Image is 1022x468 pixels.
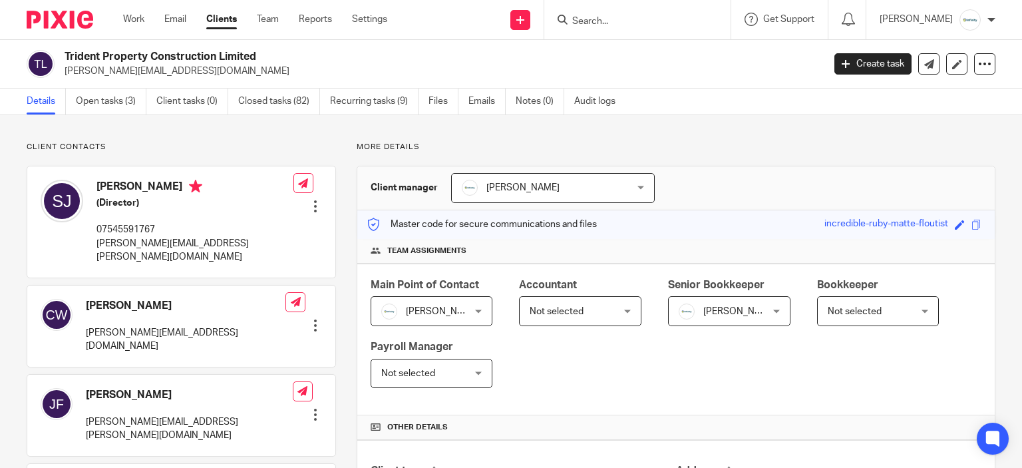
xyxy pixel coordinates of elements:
[96,180,293,196] h4: [PERSON_NAME]
[371,280,479,290] span: Main Point of Contact
[123,13,144,26] a: Work
[828,307,882,316] span: Not selected
[530,307,584,316] span: Not selected
[357,142,995,152] p: More details
[27,11,93,29] img: Pixie
[679,304,695,320] img: Infinity%20Logo%20with%20Whitespace%20.png
[516,89,564,115] a: Notes (0)
[189,180,202,193] i: Primary
[468,89,506,115] a: Emails
[428,89,458,115] a: Files
[519,280,577,290] span: Accountant
[41,388,73,420] img: svg%3E
[371,181,438,194] h3: Client manager
[86,388,293,402] h4: [PERSON_NAME]
[387,422,448,433] span: Other details
[817,280,878,290] span: Bookkeeper
[27,142,336,152] p: Client contacts
[86,415,293,443] p: [PERSON_NAME][EMAIL_ADDRESS][PERSON_NAME][DOMAIN_NAME]
[352,13,387,26] a: Settings
[156,89,228,115] a: Client tasks (0)
[371,342,453,352] span: Payroll Manager
[330,89,419,115] a: Recurring tasks (9)
[703,307,776,316] span: [PERSON_NAME]
[668,280,765,290] span: Senior Bookkeeper
[381,369,435,378] span: Not selected
[27,89,66,115] a: Details
[65,65,814,78] p: [PERSON_NAME][EMAIL_ADDRESS][DOMAIN_NAME]
[834,53,912,75] a: Create task
[164,13,186,26] a: Email
[65,50,665,64] h2: Trident Property Construction Limited
[206,13,237,26] a: Clients
[486,183,560,192] span: [PERSON_NAME]
[86,326,285,353] p: [PERSON_NAME][EMAIL_ADDRESS][DOMAIN_NAME]
[86,299,285,313] h4: [PERSON_NAME]
[238,89,320,115] a: Closed tasks (82)
[41,180,83,222] img: svg%3E
[76,89,146,115] a: Open tasks (3)
[96,223,293,236] p: 07545591767
[571,16,691,28] input: Search
[367,218,597,231] p: Master code for secure communications and files
[96,196,293,210] h5: (Director)
[387,246,466,256] span: Team assignments
[27,50,55,78] img: svg%3E
[462,180,478,196] img: Infinity%20Logo%20with%20Whitespace%20.png
[257,13,279,26] a: Team
[299,13,332,26] a: Reports
[574,89,625,115] a: Audit logs
[41,299,73,331] img: svg%3E
[763,15,814,24] span: Get Support
[381,304,397,320] img: Infinity%20Logo%20with%20Whitespace%20.png
[824,217,948,232] div: incredible-ruby-matte-floutist
[880,13,953,26] p: [PERSON_NAME]
[96,237,293,264] p: [PERSON_NAME][EMAIL_ADDRESS][PERSON_NAME][DOMAIN_NAME]
[959,9,981,31] img: Infinity%20Logo%20with%20Whitespace%20.png
[406,307,479,316] span: [PERSON_NAME]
